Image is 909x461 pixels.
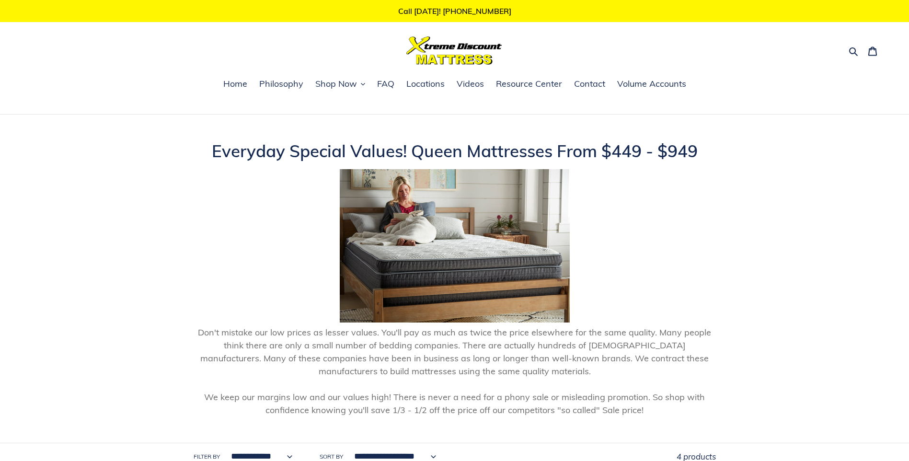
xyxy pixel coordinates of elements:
[617,78,686,90] span: Volume Accounts
[372,77,399,92] a: FAQ
[569,77,610,92] a: Contact
[259,78,303,90] span: Philosophy
[406,36,502,65] img: Xtreme Discount Mattress
[311,77,370,92] button: Shop Now
[198,327,711,377] span: Don't mistake our low prices as lesser values. You'll pay as much as twice the price elsewhere fo...
[223,78,247,90] span: Home
[406,78,445,90] span: Locations
[402,77,449,92] a: Locations
[315,78,357,90] span: Shop Now
[254,77,308,92] a: Philosophy
[377,78,394,90] span: FAQ
[320,452,343,461] label: Sort by
[212,140,698,161] span: Everyday Special Values! Queen Mattresses From $449 - $949
[204,392,705,415] span: We keep our margins low and our values high! There is never a need for a phony sale or misleading...
[452,77,489,92] a: Videos
[194,452,220,461] label: Filter by
[491,77,567,92] a: Resource Center
[219,77,252,92] a: Home
[496,78,562,90] span: Resource Center
[574,78,605,90] span: Contact
[457,78,484,90] span: Videos
[612,77,691,92] a: Volume Accounts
